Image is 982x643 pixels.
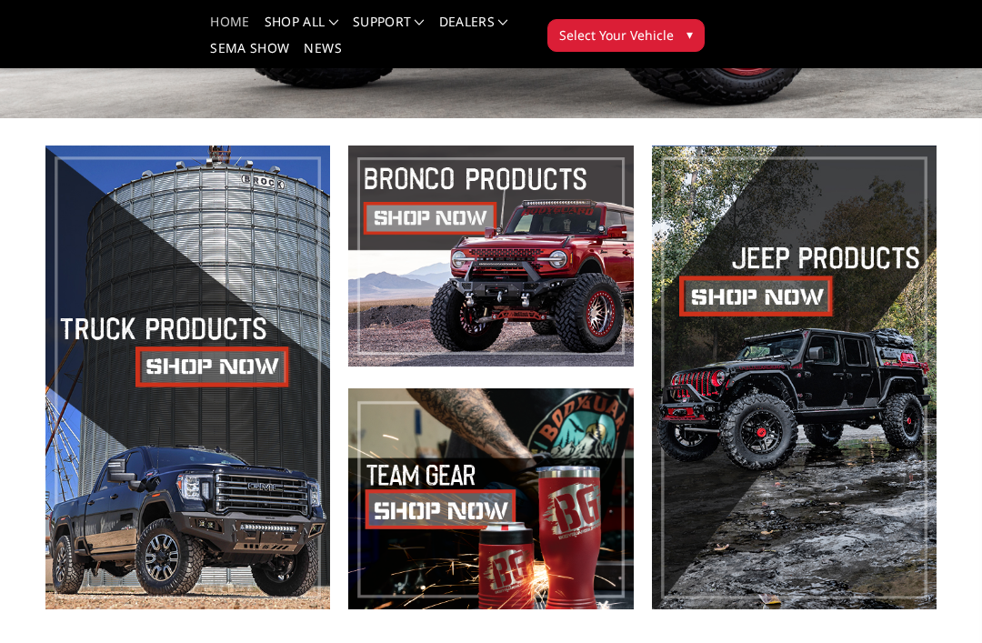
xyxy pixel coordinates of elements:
button: Select Your Vehicle [547,19,705,52]
a: shop all [265,15,338,42]
span: ▾ [686,25,693,44]
a: News [304,42,341,68]
a: Home [210,15,249,42]
a: SEMA Show [210,42,289,68]
span: Select Your Vehicle [559,25,674,45]
a: Dealers [439,15,508,42]
a: Support [353,15,425,42]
